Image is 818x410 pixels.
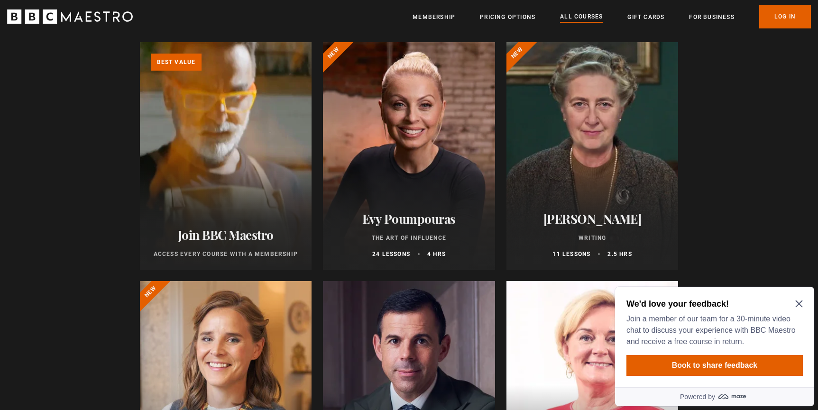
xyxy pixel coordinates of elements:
a: Pricing Options [480,12,535,22]
button: Close Maze Prompt [184,17,192,25]
div: Optional study invitation [4,4,203,123]
p: 4 hrs [427,250,446,258]
a: Evy Poumpouras The Art of Influence 24 lessons 4 hrs New [323,42,495,270]
p: Best value [151,54,202,71]
p: 2.5 hrs [607,250,632,258]
nav: Primary [413,5,811,28]
a: All Courses [560,12,603,22]
a: For business [689,12,734,22]
p: Join a member of our team for a 30-minute video chat to discuss your experience with BBC Maestro ... [15,30,188,64]
a: Membership [413,12,455,22]
a: [PERSON_NAME] Writing 11 lessons 2.5 hrs New [506,42,679,270]
button: Book to share feedback [15,72,192,93]
h2: [PERSON_NAME] [518,211,667,226]
h2: We'd love your feedback! [15,15,188,27]
a: Gift Cards [627,12,664,22]
svg: BBC Maestro [7,9,133,24]
p: Writing [518,234,667,242]
p: 11 lessons [552,250,590,258]
a: Powered by maze [4,104,203,123]
p: The Art of Influence [334,234,484,242]
p: 24 lessons [372,250,410,258]
h2: Evy Poumpouras [334,211,484,226]
a: Log In [759,5,811,28]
